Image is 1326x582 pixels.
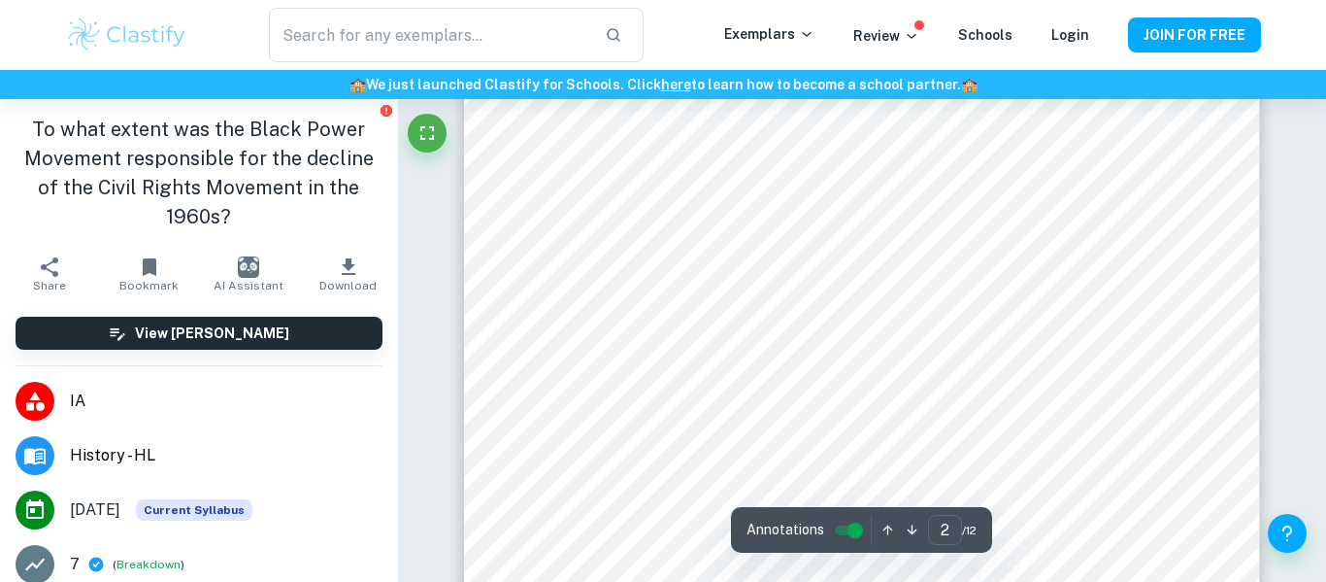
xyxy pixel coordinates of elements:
[33,279,66,292] span: Share
[746,520,824,540] span: Annotations
[136,499,252,521] div: This exemplar is based on the current syllabus. Feel free to refer to it for inspiration/ideas wh...
[961,77,978,92] span: 🏫
[349,77,366,92] span: 🏫
[16,115,382,231] h1: To what extent was the Black Power Movement responsible for the decline of the Civil Rights Movem...
[962,522,977,539] span: / 12
[724,23,814,45] p: Exemplars
[380,103,394,118] button: Report issue
[1268,514,1307,553] button: Help and Feedback
[70,498,120,522] span: [DATE]
[116,556,181,573] button: Breakdown
[70,444,382,467] span: History - HL
[958,27,1012,43] a: Schools
[4,74,1322,95] h6: We just launched Clastify for Schools. Click to learn how to become a school partner.
[238,257,259,278] img: AI Assistant
[135,323,289,344] h6: View [PERSON_NAME]
[319,279,377,292] span: Download
[70,390,382,413] span: IA
[199,247,298,301] button: AI Assistant
[65,16,188,54] img: Clastify logo
[661,77,691,92] a: here
[214,279,283,292] span: AI Assistant
[853,25,919,47] p: Review
[298,247,397,301] button: Download
[1051,27,1089,43] a: Login
[1128,17,1261,52] button: JOIN FOR FREE
[408,114,447,153] button: Fullscreen
[136,499,252,521] span: Current Syllabus
[269,8,589,62] input: Search for any exemplars...
[113,556,184,574] span: ( )
[119,279,179,292] span: Bookmark
[16,317,382,350] button: View [PERSON_NAME]
[99,247,198,301] button: Bookmark
[70,553,80,576] p: 7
